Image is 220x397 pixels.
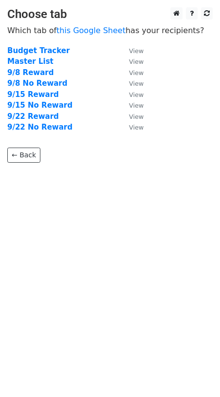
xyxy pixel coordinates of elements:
[129,91,144,98] small: View
[129,80,144,87] small: View
[7,79,68,88] a: 9/8 No Reward
[129,102,144,109] small: View
[119,68,144,77] a: View
[56,26,126,35] a: this Google Sheet
[129,69,144,76] small: View
[129,113,144,120] small: View
[7,123,73,132] a: 9/22 No Reward
[7,101,73,110] a: 9/15 No Reward
[129,124,144,131] small: View
[7,7,213,21] h3: Choose tab
[7,46,70,55] a: Budget Tracker
[119,79,144,88] a: View
[119,112,144,121] a: View
[7,57,54,66] a: Master List
[119,46,144,55] a: View
[7,68,54,77] a: 9/8 Reward
[119,90,144,99] a: View
[129,47,144,55] small: View
[129,58,144,65] small: View
[7,25,213,36] p: Which tab of has your recipients?
[119,101,144,110] a: View
[7,90,59,99] a: 9/15 Reward
[7,112,59,121] a: 9/22 Reward
[119,57,144,66] a: View
[7,148,40,163] a: ← Back
[119,123,144,132] a: View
